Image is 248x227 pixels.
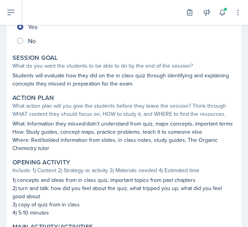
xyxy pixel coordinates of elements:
[12,128,236,136] p: How: Study guides, concept maps, practice problems, teach it to someone else
[12,54,58,62] label: Session Goal
[12,136,236,152] p: Where: Red/bolded information from slides, in class notes, study guides, The Organic Chemistry tutor
[12,209,236,217] p: 4) 5-10 minutes
[12,166,236,175] div: Include: 1) Content 2) Strategy or activity 3) Materials needed 4) Estimated time
[12,184,236,201] p: 2) turn and talk: how did you feel about the quiz, what tripped you up, what did you feel good about
[12,159,70,166] label: Opening Activity
[12,120,236,128] p: What: Information they missed/didn't understand from quiz, major concepts, important terms
[12,176,236,184] p: 1) concepts and ideas from in class quiz, important topics from past chapters
[12,201,236,209] p: 3) copy of quiz from in class
[12,72,236,88] p: Students will evaluate how they did on the in class quiz through identifying and explaining conce...
[12,102,236,118] div: What action plan will you give the students before they leave the session? Think through WHAT con...
[12,94,54,102] label: Action Plan
[12,62,236,70] div: What do you want the students to be able to do by the end of the session?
